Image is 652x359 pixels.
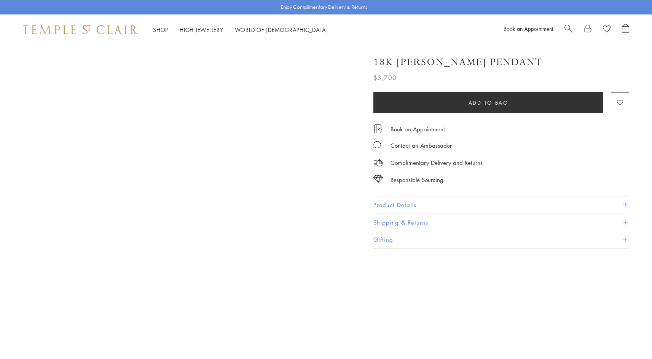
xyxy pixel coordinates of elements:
[391,175,443,185] div: Responsible Sourcing
[622,24,629,35] a: Open Shopping Bag
[391,125,445,133] a: Book an Appointment
[281,3,367,11] p: Enjoy Complimentary Delivery & Returns
[391,141,452,150] div: Contact an Ambassador
[603,24,611,35] a: View Wishlist
[373,92,603,113] button: Add to bag
[564,24,572,35] a: Search
[153,25,328,35] nav: Main navigation
[469,99,509,107] span: Add to bag
[391,158,483,168] p: Complimentary Delivery and Returns
[373,231,629,248] button: Gifting
[373,124,383,133] img: icon_appointment.svg
[153,26,168,34] a: ShopShop
[373,158,383,168] img: icon_delivery.svg
[373,214,629,231] button: Shipping & Returns
[373,141,381,148] img: MessageIcon-01_2.svg
[373,73,397,83] span: $3,700
[23,25,138,34] img: Temple St. Clair
[373,56,542,69] h1: 18K [PERSON_NAME] Pendant
[180,26,223,34] a: High JewelleryHigh Jewellery
[373,196,629,214] button: Product Details
[373,175,383,183] img: icon_sourcing.svg
[235,26,328,34] a: World of [DEMOGRAPHIC_DATA]World of [DEMOGRAPHIC_DATA]
[504,25,553,32] a: Book an Appointment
